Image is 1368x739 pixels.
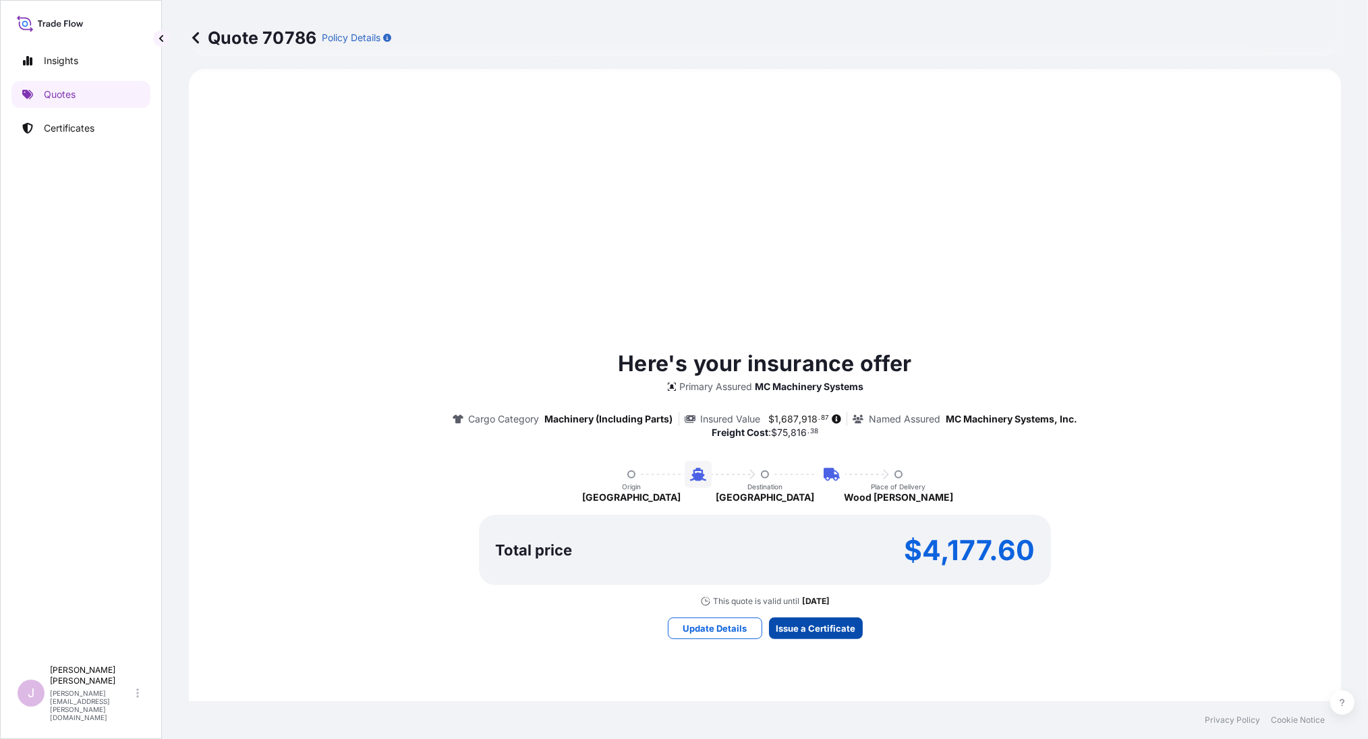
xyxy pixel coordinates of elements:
a: Insights [11,47,150,74]
a: Quotes [11,81,150,108]
span: . [819,416,821,420]
span: 918 [802,414,818,424]
p: [PERSON_NAME][EMAIL_ADDRESS][PERSON_NAME][DOMAIN_NAME] [50,689,134,721]
span: , [779,414,782,424]
p: Update Details [683,622,747,635]
p: MC Machinery Systems [756,380,864,393]
span: 816 [791,428,807,437]
p: Wood [PERSON_NAME] [844,491,953,504]
p: Policy Details [322,31,380,45]
p: Origin [622,483,641,491]
p: Place of Delivery [872,483,926,491]
p: Primary Assured [680,380,753,393]
span: J [28,686,34,700]
p: [PERSON_NAME] [PERSON_NAME] [50,665,134,686]
button: Issue a Certificate [769,618,863,639]
p: $4,177.60 [904,539,1035,561]
p: : [712,426,818,439]
span: , [799,414,802,424]
p: [DATE] [803,596,830,607]
p: MC Machinery Systems, Inc. [946,412,1077,426]
p: Machinery (Including Parts) [545,412,673,426]
p: Cargo Category [469,412,540,426]
span: 38 [810,429,818,434]
p: [GEOGRAPHIC_DATA] [716,491,814,504]
p: Named Assured [869,412,940,426]
span: 87 [821,416,829,420]
span: 687 [782,414,799,424]
span: $ [771,428,777,437]
p: Destination [747,483,782,491]
p: This quote is valid until [714,596,800,607]
button: Update Details [668,618,762,639]
a: Privacy Policy [1205,715,1260,726]
span: 1 [775,414,779,424]
p: Insured Value [701,412,761,426]
p: Quote 70786 [189,27,316,49]
span: . [807,429,809,434]
b: Freight Cost [712,427,768,438]
span: 75 [777,428,788,437]
p: Quotes [44,88,76,101]
p: Issue a Certificate [776,622,855,635]
p: Here's your insurance offer [618,348,911,380]
p: Certificates [44,121,94,135]
a: Cookie Notice [1271,715,1325,726]
p: Insights [44,54,78,67]
p: [GEOGRAPHIC_DATA] [582,491,681,504]
p: Total price [495,543,572,557]
span: , [788,428,791,437]
span: $ [769,414,775,424]
a: Certificates [11,115,150,142]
